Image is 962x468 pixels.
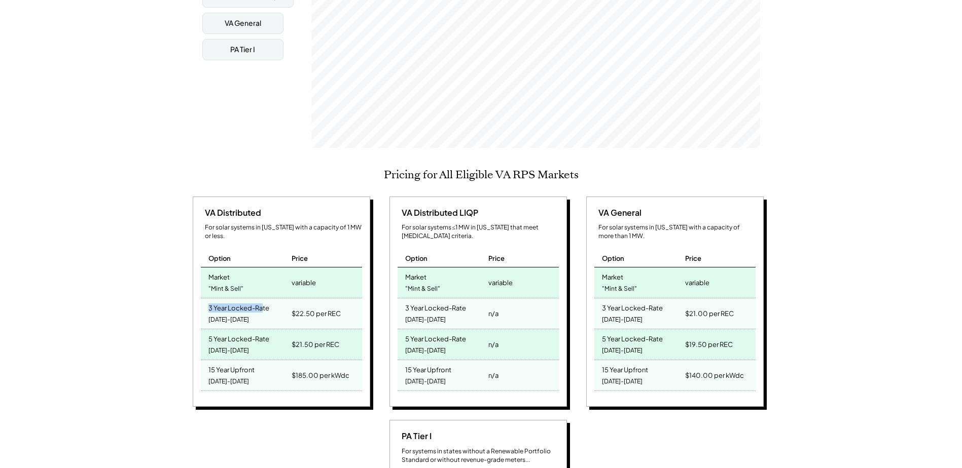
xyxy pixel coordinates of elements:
div: VA General [594,207,642,218]
div: PA Tier I [398,431,432,442]
div: "Mint & Sell" [602,282,637,296]
div: VA Distributed LIQP [398,207,478,218]
div: 3 Year Locked-Rate [602,301,663,313]
div: PA Tier I [230,45,255,55]
div: 15 Year Upfront [208,363,255,374]
div: Price [685,254,701,263]
div: [DATE]-[DATE] [208,375,249,388]
div: Market [405,270,426,282]
div: variable [685,276,709,290]
div: [DATE]-[DATE] [602,344,643,358]
div: [DATE]-[DATE] [405,344,446,358]
div: For solar systems ≤1 MW in [US_STATE] that meet [MEDICAL_DATA] criteria. [402,223,559,241]
div: variable [488,276,513,290]
div: Market [208,270,230,282]
div: $21.00 per REC [685,306,734,321]
div: VA Distributed [201,207,261,218]
div: Market [602,270,623,282]
div: For systems in states without a Renewable Portfolio Standard or without revenue-grade meters... [402,447,559,464]
div: n/a [488,337,498,352]
div: 3 Year Locked-Rate [208,301,269,313]
div: $22.50 per REC [292,306,341,321]
h2: Pricing for All Eligible VA RPS Markets [384,168,579,181]
div: [DATE]-[DATE] [208,344,249,358]
div: "Mint & Sell" [208,282,243,296]
div: VA General [225,18,261,28]
div: [DATE]-[DATE] [405,313,446,327]
div: Price [292,254,308,263]
div: 5 Year Locked-Rate [602,332,663,343]
div: 5 Year Locked-Rate [405,332,466,343]
div: 3 Year Locked-Rate [405,301,466,313]
div: For solar systems in [US_STATE] with a capacity of 1 MW or less. [205,223,362,241]
div: [DATE]-[DATE] [208,313,249,327]
div: 15 Year Upfront [602,363,648,374]
div: [DATE]-[DATE] [602,313,643,327]
div: Option [602,254,624,263]
div: $185.00 per kWdc [292,368,349,382]
div: "Mint & Sell" [405,282,440,296]
div: n/a [488,306,498,321]
div: [DATE]-[DATE] [602,375,643,388]
div: 5 Year Locked-Rate [208,332,269,343]
div: $19.50 per REC [685,337,733,352]
div: 15 Year Upfront [405,363,451,374]
div: For solar systems in [US_STATE] with a capacity of more than 1 MW. [598,223,756,241]
div: n/a [488,368,498,382]
div: Option [208,254,231,263]
div: variable [292,276,316,290]
div: $21.50 per REC [292,337,339,352]
div: $140.00 per kWdc [685,368,744,382]
div: [DATE]-[DATE] [405,375,446,388]
div: Option [405,254,427,263]
div: Price [488,254,505,263]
